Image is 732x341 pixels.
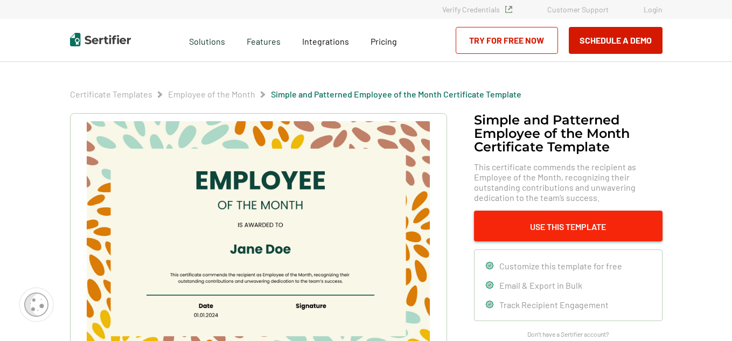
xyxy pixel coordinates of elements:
[70,89,152,99] a: Certificate Templates
[474,211,663,241] button: Use This Template
[168,89,255,99] a: Employee of the Month
[474,113,663,154] h1: Simple and Patterned Employee of the Month Certificate Template
[302,33,349,47] a: Integrations
[70,89,521,100] div: Breadcrumb
[527,329,609,339] span: Don’t have a Sertifier account?
[456,27,558,54] a: Try for Free Now
[271,89,521,100] span: Simple and Patterned Employee of the Month Certificate Template
[474,162,663,203] span: This certificate commends the recipient as Employee of the Month, recognizing their outstanding c...
[442,5,512,14] a: Verify Credentials
[678,289,732,341] iframe: Chat Widget
[70,33,131,46] img: Sertifier | Digital Credentialing Platform
[189,33,225,47] span: Solutions
[371,36,397,46] span: Pricing
[24,293,48,317] img: Cookie Popup Icon
[547,5,609,14] a: Customer Support
[505,6,512,13] img: Verified
[371,33,397,47] a: Pricing
[569,27,663,54] button: Schedule a Demo
[499,300,609,310] span: Track Recipient Engagement
[302,36,349,46] span: Integrations
[644,5,663,14] a: Login
[168,89,255,100] span: Employee of the Month
[247,33,281,47] span: Features
[499,280,582,290] span: Email & Export in Bulk
[271,89,521,99] a: Simple and Patterned Employee of the Month Certificate Template
[70,89,152,100] span: Certificate Templates
[499,261,622,271] span: Customize this template for free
